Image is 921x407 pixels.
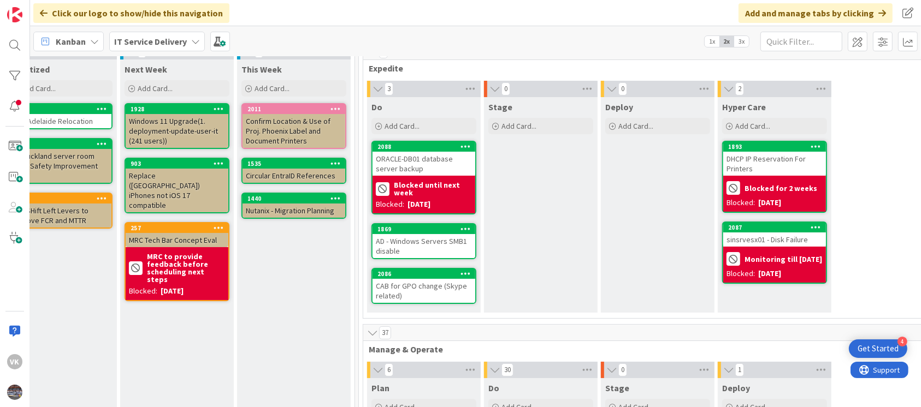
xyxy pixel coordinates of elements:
div: 255 [9,194,111,203]
div: 255SD - SHift Left Levers to Improve FCR and MTTR [9,194,111,228]
div: 1841 [9,139,111,149]
div: 1535 [247,160,345,167]
div: Replace ([GEOGRAPHIC_DATA]) iPhones not iOS 17 compatible [126,169,228,212]
div: 2088 [373,142,475,152]
div: 2054AUS/Adelaide Relocation [9,104,111,128]
input: Quick Filter... [760,32,842,51]
div: 2087 [723,223,826,232]
span: Add Card... [501,121,536,131]
span: Stage [488,101,512,112]
div: Click our logo to show/hide this navigation [33,3,229,23]
div: 1841 [14,140,111,148]
span: Next Week [125,64,167,75]
span: 3x [734,36,749,47]
img: Visit kanbanzone.com [7,7,22,22]
span: 37 [379,326,391,339]
div: Windows 11 Upgrade(1. deployment-update-user-it (241 users)) [126,114,228,148]
div: 1841NZ Auckland server room (New Safety Improvement Card) [9,139,111,183]
span: Deploy [722,382,750,393]
b: Blocked for 2 weeks [745,184,817,192]
span: Plan [371,382,389,393]
span: 0 [501,82,510,95]
div: [DATE] [408,199,430,210]
div: 1928 [131,105,228,113]
div: VK [7,354,22,369]
div: 2011 [243,104,345,114]
div: Confirm Location & Use of Proj. Phoenix Label and Document Printers [243,114,345,148]
span: 1x [705,36,719,47]
div: 1869AD - Windows Servers SMB1 disable [373,224,475,258]
span: Stage [605,382,629,393]
div: 2011 [247,105,345,113]
div: Blocked: [376,199,404,210]
span: This Week [241,64,282,75]
span: 30 [501,363,513,376]
img: avatar [7,385,22,400]
b: Blocked until next week [394,181,472,196]
b: MRC to provide feedback before scheduling next steps [147,253,225,283]
div: Blocked: [129,285,157,297]
div: 2087sinsrvesx01 - Disk Failure [723,223,826,247]
div: 2086 [373,269,475,279]
div: NZ Auckland server room (New Safety Improvement Card) [9,149,111,183]
b: Monitoring till [DATE] [745,255,822,263]
div: CAB for GPO change (Skype related) [373,279,475,303]
div: 2088ORACLE-DB01 database server backup [373,142,475,176]
span: Add Card... [735,121,770,131]
div: 257 [131,224,228,232]
div: [DATE] [758,268,781,279]
div: 903Replace ([GEOGRAPHIC_DATA]) iPhones not iOS 17 compatible [126,159,228,212]
div: 2011Confirm Location & Use of Proj. Phoenix Label and Document Printers [243,104,345,148]
div: Open Get Started checklist, remaining modules: 4 [849,339,907,358]
span: Do [488,382,499,393]
span: Add Card... [255,83,290,93]
div: 1440Nutanix - Migration Planning [243,194,345,218]
div: AUS/Adelaide Relocation [9,114,111,128]
div: 255 [14,195,111,202]
div: Nutanix - Migration Planning [243,203,345,218]
span: Add Card... [138,83,173,93]
div: 903 [126,159,228,169]
div: 2054 [14,105,111,113]
span: 6 [385,363,393,376]
div: AD - Windows Servers SMB1 disable [373,234,475,258]
div: Get Started [858,343,899,354]
span: Add Card... [618,121,653,131]
span: 2x [719,36,734,47]
div: 1869 [373,224,475,234]
div: 1893 [723,142,826,152]
span: 2 [735,82,744,95]
div: 257 [126,223,228,233]
div: 257MRC Tech Bar Concept Eval [126,223,228,247]
div: 2086 [377,270,475,278]
div: 1893 [728,143,826,151]
div: [DATE] [161,285,184,297]
div: [DATE] [758,197,781,208]
div: 1440 [247,195,345,202]
div: 1869 [377,225,475,233]
div: sinsrvesx01 - Disk Failure [723,232,826,247]
span: 0 [618,82,627,95]
div: DHCP IP Reservation For Printers [723,152,826,176]
div: Circular EntraID References [243,169,345,183]
div: 2087 [728,224,826,231]
div: 1535 [243,159,345,169]
div: Blocked: [727,197,755,208]
div: 2086CAB for GPO change (Skype related) [373,269,475,303]
div: 2054 [9,104,111,114]
span: Kanban [56,35,86,48]
div: 2088 [377,143,475,151]
div: Blocked: [727,268,755,279]
div: 1928 [126,104,228,114]
span: Support [23,2,50,15]
span: 1 [735,363,744,376]
div: Add and manage tabs by clicking [739,3,893,23]
div: 4 [898,337,907,346]
div: ORACLE-DB01 database server backup [373,152,475,176]
span: 3 [385,82,393,95]
div: 903 [131,160,228,167]
b: IT Service Delivery [114,36,187,47]
span: 0 [618,363,627,376]
div: MRC Tech Bar Concept Eval [126,233,228,247]
div: 1893DHCP IP Reservation For Printers [723,142,826,176]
